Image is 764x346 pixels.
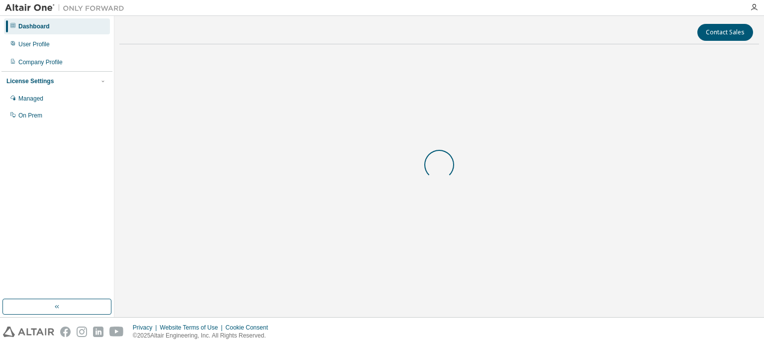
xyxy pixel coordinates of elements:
div: License Settings [6,77,54,85]
div: Managed [18,95,43,103]
img: instagram.svg [77,327,87,337]
p: © 2025 Altair Engineering, Inc. All Rights Reserved. [133,332,274,340]
div: On Prem [18,112,42,119]
img: youtube.svg [109,327,124,337]
img: linkedin.svg [93,327,103,337]
img: Altair One [5,3,129,13]
div: Privacy [133,324,160,332]
img: facebook.svg [60,327,71,337]
div: Dashboard [18,22,50,30]
div: Website Terms of Use [160,324,225,332]
div: Company Profile [18,58,63,66]
div: Cookie Consent [225,324,274,332]
button: Contact Sales [697,24,753,41]
img: altair_logo.svg [3,327,54,337]
div: User Profile [18,40,50,48]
